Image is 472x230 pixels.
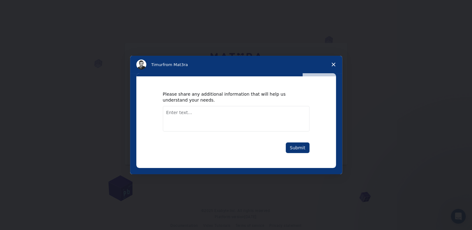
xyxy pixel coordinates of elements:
img: Profile image for Timur [136,60,146,69]
span: Support [12,4,35,10]
span: Close survey [325,56,342,73]
button: Submit [286,142,309,153]
span: Timur [151,62,163,67]
textarea: Enter text... [163,106,309,132]
div: Please share any additional information that will help us understand your needs. [163,91,300,103]
span: from Mat3ra [163,62,188,67]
